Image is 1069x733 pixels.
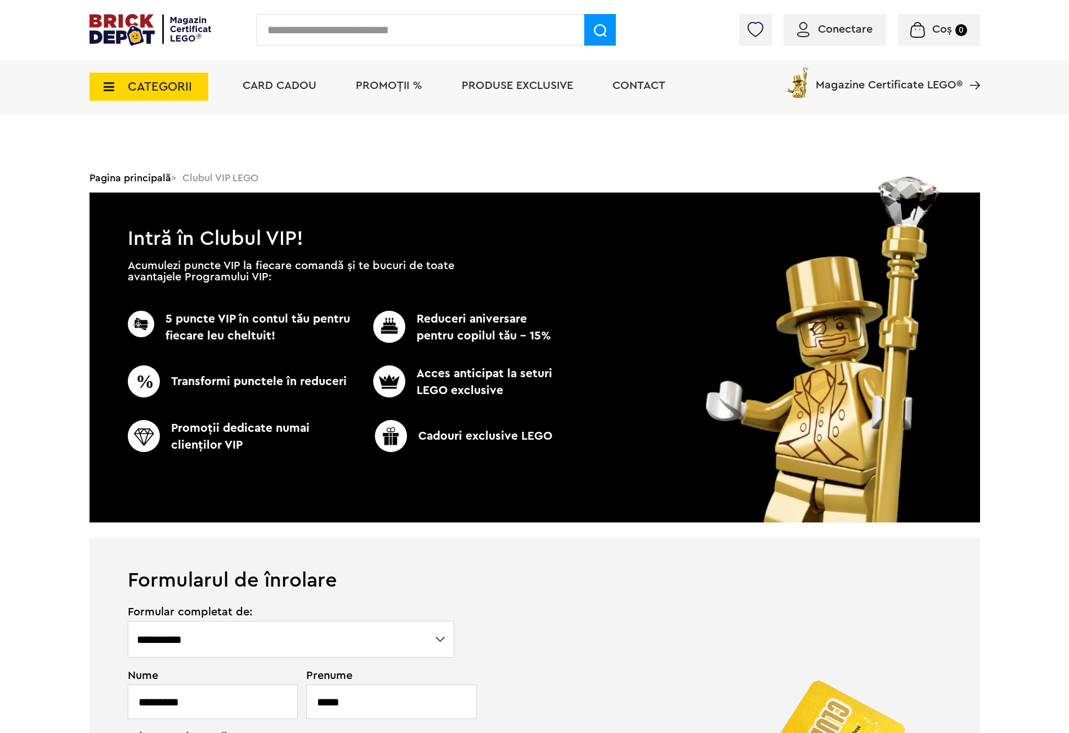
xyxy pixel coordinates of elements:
span: CATEGORII [128,81,192,93]
img: CC_BD_Green_chek_mark [128,365,160,397]
div: > Clubul VIP LEGO [90,163,980,193]
a: Produse exclusive [462,80,573,91]
span: Prenume [306,670,456,681]
a: Contact [612,80,665,91]
span: Nume [128,670,292,681]
a: Card Cadou [243,80,316,91]
a: Pagina principală [90,173,171,183]
span: Coș [932,24,952,35]
p: Cadouri exclusive LEGO [350,420,577,452]
p: Acumulezi puncte VIP la fiecare comandă și te bucuri de toate avantajele Programului VIP: [128,260,454,283]
p: Promoţii dedicate numai clienţilor VIP [128,420,355,454]
a: Magazine Certificate LEGO® [963,65,980,76]
p: Reduceri aniversare pentru copilul tău - 15% [355,311,556,345]
small: 0 [955,24,967,36]
p: 5 puncte VIP în contul tău pentru fiecare leu cheltuit! [128,311,355,345]
a: PROMOȚII % [356,80,422,91]
span: Conectare [818,24,873,35]
img: vip_page_image [690,177,956,522]
p: Acces anticipat la seturi LEGO exclusive [355,365,556,399]
a: Conectare [797,24,873,35]
img: CC_BD_Green_chek_mark [375,420,407,452]
span: Magazine Certificate LEGO® [816,65,963,91]
img: CC_BD_Green_chek_mark [128,311,154,337]
h1: Intră în Clubul VIP! [90,193,980,244]
p: Transformi punctele în reduceri [128,365,355,397]
h1: Formularul de înrolare [90,538,980,591]
img: CC_BD_Green_chek_mark [128,420,160,452]
img: CC_BD_Green_chek_mark [373,365,405,397]
img: CC_BD_Green_chek_mark [373,311,405,343]
span: Formular completat de: [128,606,456,618]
